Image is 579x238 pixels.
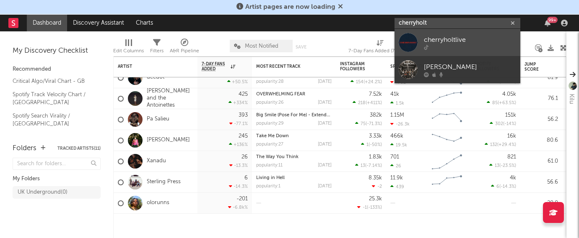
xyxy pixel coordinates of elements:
div: ( ) [491,184,516,189]
div: 7-Day Fans Added (7-Day Fans Added) [348,36,411,60]
div: ( ) [355,163,382,168]
span: Dismiss [338,4,343,10]
a: [PERSON_NAME] [395,56,520,83]
div: Filters [150,46,164,56]
div: 245 [239,133,248,139]
div: cherryholtlive [424,35,516,45]
a: Living in Hell [256,176,285,180]
div: 151k [505,113,516,118]
svg: Chart title [428,109,466,130]
span: 302 [495,122,503,126]
span: -23.5 % [501,164,515,168]
div: Filters [150,36,164,60]
div: 382k [370,113,382,118]
div: popularity: 27 [256,142,283,147]
div: ( ) [490,121,516,126]
div: 4.05k [502,92,516,97]
a: Spotify Track Velocity Chart / [GEOGRAPHIC_DATA] [13,90,92,107]
button: Save [296,45,306,49]
svg: Chart title [428,172,466,193]
div: 7-Day Fans Added (7-Day Fans Added) [348,46,411,56]
div: 99 + [547,17,558,23]
div: 6 [244,175,248,181]
div: 80.6 [524,136,558,146]
a: cherryholtlive [395,29,520,56]
div: -13.3 % [229,163,248,168]
div: [PERSON_NAME] [424,62,516,72]
span: 85 [492,101,498,105]
span: -14 % [504,122,515,126]
input: Search for folders... [13,158,101,170]
div: popularity: 11 [256,163,283,168]
div: +334 % [228,100,248,105]
div: [DATE] [318,79,332,84]
div: The Way You Think [256,155,332,159]
div: UK Underground ( 0 ) [18,187,68,197]
a: Discovery Assistant [67,15,130,31]
div: 8.35k [369,175,382,181]
div: 81.9 [524,73,558,83]
a: deed0t [147,74,164,81]
div: Edit Columns [113,36,144,60]
div: [DATE] [318,184,332,189]
div: ( ) [485,142,516,147]
div: 26 [241,154,248,160]
div: [DATE] [318,121,332,126]
div: 1.5k [390,100,404,106]
span: 13 [361,164,365,168]
div: Folders [13,143,36,154]
div: Spotify Monthly Listeners [390,64,453,69]
a: Big Smile (Pose For Me) - Extended Mix [256,113,341,118]
span: -133 % [368,205,381,210]
div: [DATE] [318,100,332,105]
div: 4k [510,175,516,181]
span: 13 [495,164,499,168]
span: 1 [366,143,369,147]
div: +50.5 % [227,79,248,84]
span: +63.5 % [499,101,515,105]
div: 3.33k [369,133,382,139]
div: +136 % [229,142,248,147]
span: 7-Day Fans Added [202,61,228,72]
span: 6 [496,184,499,189]
svg: Chart title [428,130,466,151]
div: ( ) [353,100,382,105]
div: Big Smile (Pose For Me) - Extended Mix [256,113,332,118]
div: Living in Hell [256,176,332,180]
div: Kilu [566,94,576,104]
a: olorunns [147,200,169,207]
span: -71.3 % [367,122,381,126]
button: 99+ [545,20,550,26]
div: 41k [390,92,399,97]
span: 154 [356,80,363,84]
a: OVERWHELMING FEAR [256,92,305,97]
div: Most Recent Track [256,64,319,69]
div: -6.8k % [228,205,248,210]
span: -14.3 % [501,184,515,189]
div: ( ) [355,121,382,126]
a: Pa Salieu [147,116,169,123]
span: Most Notified [245,44,278,49]
a: [PERSON_NAME] and the Antoinettes [147,88,193,109]
svg: Chart title [428,151,466,172]
div: [DATE] [318,142,332,147]
a: UK Underground(0) [13,186,101,199]
div: 76.1 [524,94,558,104]
div: popularity: 28 [256,79,284,84]
div: OVERWHELMING FEAR [256,92,332,97]
div: 16k [507,133,516,139]
div: 821 [507,154,516,160]
div: Take Me Down [256,134,332,138]
span: -1 [363,205,367,210]
div: ( ) [357,205,382,210]
input: Search for artists [395,18,520,28]
div: Artist [118,64,181,69]
svg: Chart title [428,88,466,109]
div: 393 [239,113,248,118]
div: 19.5k [390,142,407,148]
div: My Folders [13,174,101,184]
div: Instagram Followers [340,61,369,72]
div: Recommended [13,64,101,74]
a: Take Me Down [256,134,289,138]
div: 7.52k [369,92,382,97]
